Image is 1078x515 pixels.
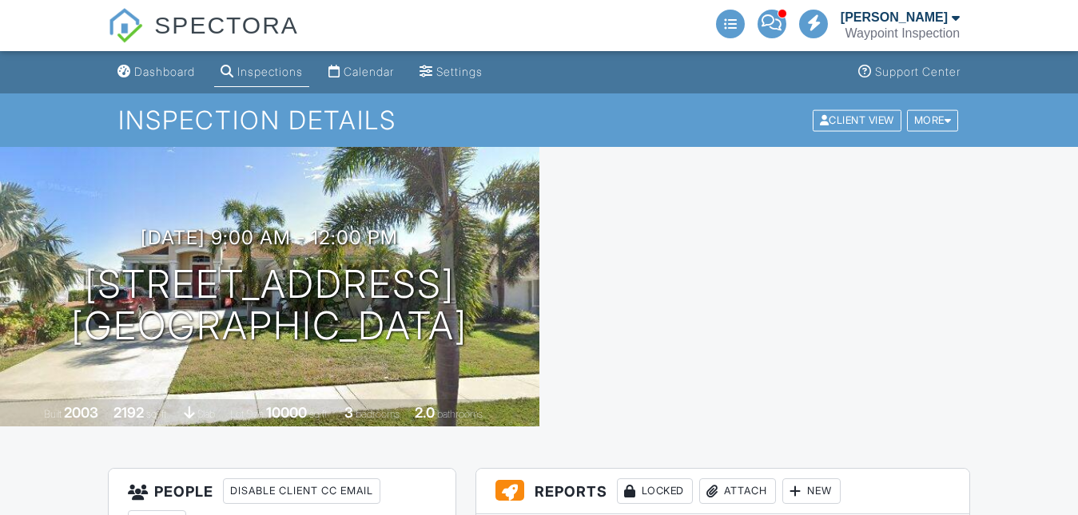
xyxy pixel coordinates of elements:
[617,478,693,504] div: Locked
[134,65,195,78] div: Dashboard
[344,65,394,78] div: Calendar
[699,478,776,504] div: Attach
[356,408,400,420] span: bedrooms
[875,65,961,78] div: Support Center
[476,469,970,514] h3: Reports
[415,404,435,421] div: 2.0
[146,408,169,420] span: sq. ft.
[223,478,380,504] div: Disable Client CC Email
[344,404,353,421] div: 3
[811,113,905,125] a: Client View
[118,106,961,134] h1: Inspection Details
[111,57,201,87] a: Dashboard
[71,263,467,348] h1: [STREET_ADDRESS] [GEOGRAPHIC_DATA]
[230,408,264,420] span: Lot Size
[154,8,299,42] span: SPECTORA
[113,404,144,421] div: 2192
[64,404,98,421] div: 2003
[436,65,483,78] div: Settings
[841,10,948,26] div: [PERSON_NAME]
[108,8,143,43] img: The Best Home Inspection Software - Spectora
[413,57,489,87] a: Settings
[141,227,398,248] h3: [DATE] 9:00 am - 12:00 pm
[108,24,299,53] a: SPECTORA
[197,408,215,420] span: slab
[782,478,841,504] div: New
[813,109,901,131] div: Client View
[907,109,959,131] div: More
[214,57,309,87] a: Inspections
[266,404,307,421] div: 10000
[437,408,483,420] span: bathrooms
[309,408,329,420] span: sq.ft.
[852,57,967,87] a: Support Center
[44,408,62,420] span: Built
[237,65,303,78] div: Inspections
[322,57,400,87] a: Calendar
[845,26,960,42] div: Waypoint Inspection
